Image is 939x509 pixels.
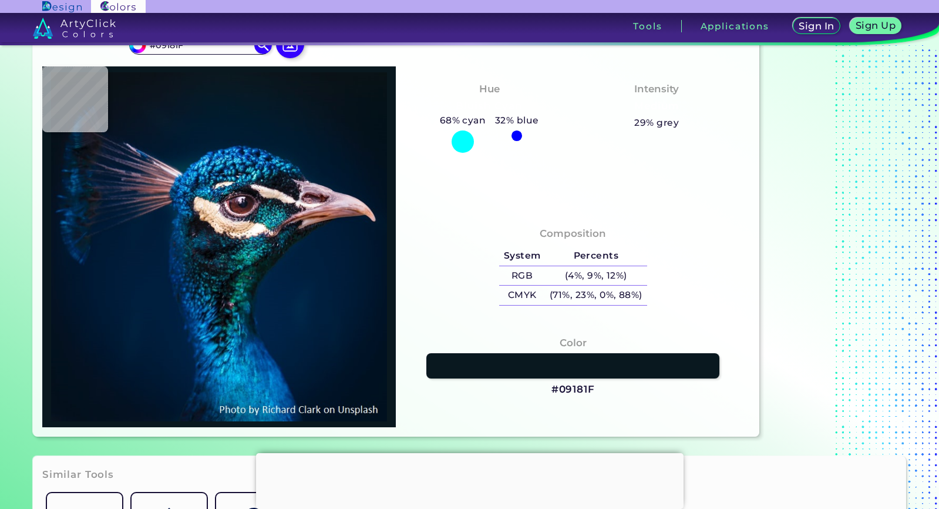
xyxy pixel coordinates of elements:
h3: Tools [633,22,662,31]
h5: (4%, 9%, 12%) [545,266,647,286]
a: Sign In [795,19,839,34]
img: ArtyClick Design logo [42,1,82,12]
iframe: Advertisement [256,453,684,506]
h4: Color [560,334,587,351]
h5: CMYK [499,286,545,305]
h4: Composition [540,225,606,242]
img: img_pavlin.jpg [48,72,391,421]
h5: 32% blue [490,113,543,128]
a: Sign Up [853,19,899,34]
h5: 68% cyan [435,113,490,128]
h4: Intensity [634,81,679,98]
h3: #09181F [551,383,595,397]
h5: RGB [499,266,545,286]
h5: Sign Up [857,21,894,30]
h3: Applications [701,22,769,31]
h3: Medium [629,99,684,113]
input: type color.. [146,37,255,53]
h5: Sign In [800,22,832,31]
img: icon search [254,36,272,54]
img: logo_artyclick_colors_white.svg [33,18,116,39]
h5: Percents [545,246,647,266]
h4: Hue [479,81,500,98]
h5: System [499,246,545,266]
h3: Bluish Cyan [451,99,527,113]
h3: Similar Tools [42,468,114,482]
h5: 29% grey [634,115,679,130]
h5: (71%, 23%, 0%, 88%) [545,286,647,305]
